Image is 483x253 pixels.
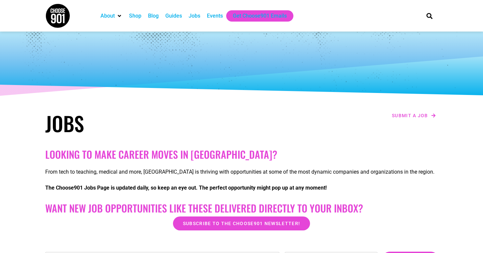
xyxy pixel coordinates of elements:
[45,148,438,160] h2: Looking to make career moves in [GEOGRAPHIC_DATA]?
[100,12,115,20] a: About
[189,12,200,20] a: Jobs
[45,202,438,214] h2: Want New Job Opportunities like these Delivered Directly to your Inbox?
[424,10,435,21] div: Search
[129,12,141,20] a: Shop
[392,113,428,118] span: Submit a job
[148,12,159,20] a: Blog
[390,111,438,120] a: Submit a job
[97,10,126,22] div: About
[45,111,238,135] h1: Jobs
[45,168,438,176] p: From tech to teaching, medical and more, [GEOGRAPHIC_DATA] is thriving with opportunities at some...
[45,185,327,191] strong: The Choose901 Jobs Page is updated daily, so keep an eye out. The perfect opportunity might pop u...
[183,221,300,226] span: Subscribe to the Choose901 newsletter!
[233,12,287,20] a: Get Choose901 Emails
[97,10,415,22] nav: Main nav
[165,12,182,20] a: Guides
[207,12,223,20] a: Events
[173,216,310,230] a: Subscribe to the Choose901 newsletter!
